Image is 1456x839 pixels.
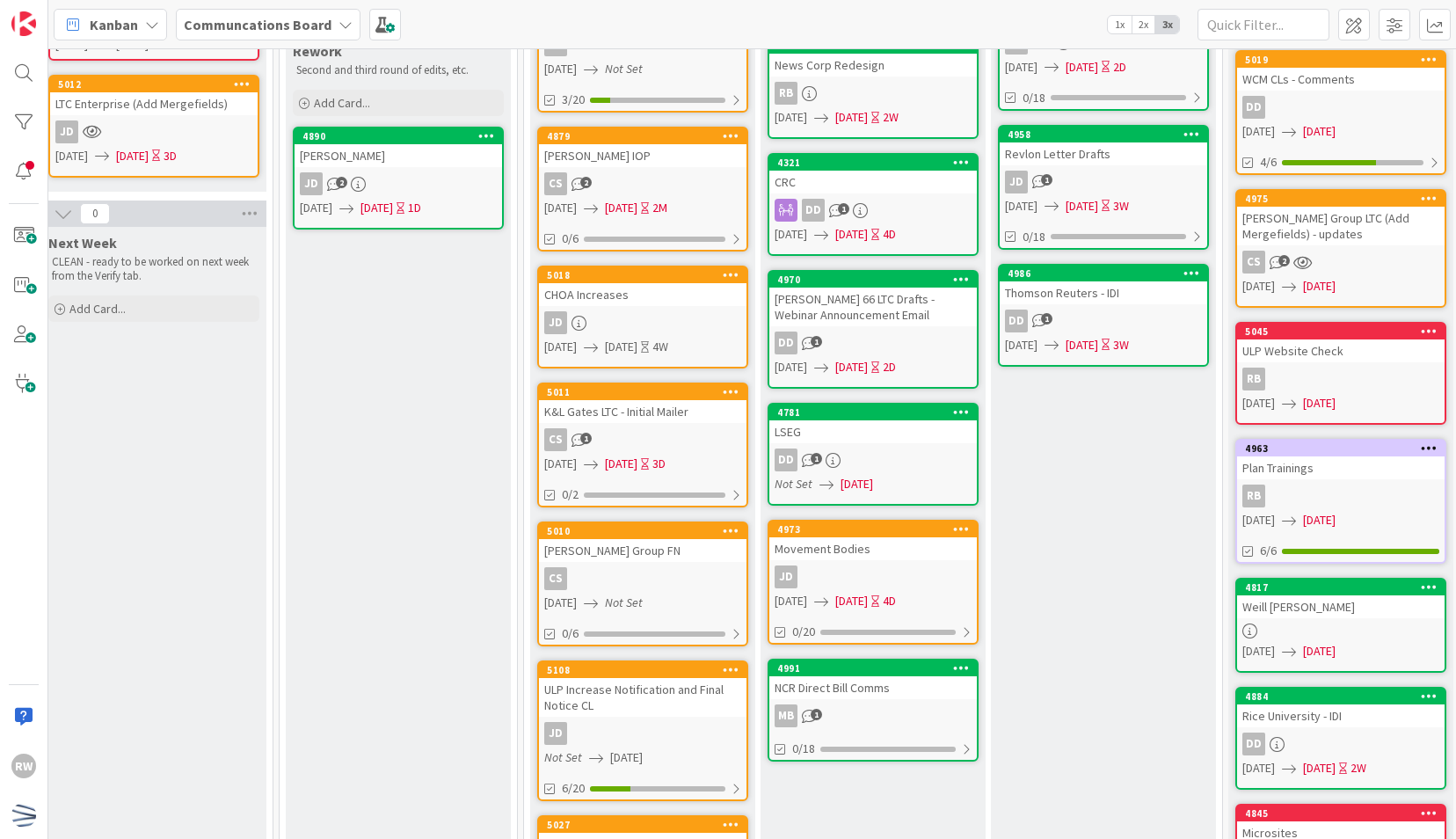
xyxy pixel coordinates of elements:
a: 5045ULP Website CheckRB[DATE][DATE] [1235,322,1446,425]
div: 4817 [1237,580,1445,595]
div: 4D [883,225,896,244]
span: 1 [838,203,849,215]
div: [PERSON_NAME] IOP [539,144,746,167]
span: [DATE] [300,199,332,217]
a: 4879[PERSON_NAME] IOPCS[DATE][DATE]2M0/6 [537,127,748,252]
div: ULP Increase Notification and Final Notice CL [539,678,746,717]
span: [DATE] [1303,122,1336,141]
div: JD [1005,171,1028,193]
span: 0/18 [792,740,815,758]
a: 4890[PERSON_NAME]JD[DATE][DATE]1D [293,127,504,230]
a: 4963Plan TrainingsRB[DATE][DATE]6/6 [1235,439,1446,564]
a: 5011K&L Gates LTC - Initial MailerCS[DATE][DATE]3D0/2 [537,383,748,507]
span: [DATE] [775,592,807,610]
div: RW [11,754,36,778]
span: 1 [811,453,822,464]
div: JD [50,120,258,143]
span: [DATE] [55,147,88,165]
div: 5010 [539,523,746,539]
div: 4973 [769,522,977,537]
div: [PERSON_NAME] [295,144,502,167]
a: 4986Thomson Reuters - IDIDD[DATE][DATE]3W [998,264,1209,367]
div: MB [769,704,977,727]
span: [DATE] [544,338,577,356]
span: Next Week [48,234,117,252]
span: 0/6 [562,624,579,643]
div: NCR Direct Bill Comms [769,676,977,699]
span: 1 [580,433,592,444]
span: [DATE] [610,748,643,767]
div: DD [1242,96,1265,119]
div: JD [55,120,78,143]
div: DD [802,199,825,222]
div: 3W [1113,197,1129,215]
div: RB [775,82,797,105]
span: 1 [1041,174,1052,186]
div: WCM CLs - Comments [1237,68,1445,91]
div: DD [1000,310,1207,332]
a: 4321CRCDD[DATE][DATE]4D [768,153,979,256]
span: Kanban [90,14,138,35]
span: [DATE] [835,592,868,610]
div: JD [544,311,567,334]
div: 4991NCR Direct Bill Comms [769,660,977,699]
div: Revlon Letter Drafts [1000,142,1207,165]
div: 3D [164,147,177,165]
span: 1 [811,336,822,347]
div: JD [544,722,567,745]
div: [PERSON_NAME] Group LTC (Add Mergefields) - updates [1237,207,1445,245]
b: Communcations Board [184,16,331,33]
div: 5045ULP Website Check [1237,324,1445,362]
span: 0/6 [562,230,579,248]
div: Rice University - IDI [1237,704,1445,727]
i: Not Set [544,749,582,765]
span: 0/2 [562,485,579,504]
span: [DATE] [1303,511,1336,529]
div: Thomson Reuters - IDI [1000,281,1207,304]
div: 5012 [58,78,258,91]
input: Quick Filter... [1198,9,1329,40]
p: Second and third round of edits, etc. [296,63,500,77]
div: JD [295,172,502,195]
div: 3W [1113,336,1129,354]
div: 4890[PERSON_NAME] [295,128,502,167]
span: [DATE] [1242,277,1275,295]
div: LTC Enterprise (Add Mergefields) [50,92,258,115]
div: [PERSON_NAME] 66 LTC Drafts - Webinar Announcement Email [769,288,977,326]
div: 2W [1350,759,1366,777]
img: avatar [11,803,36,828]
div: Plan Trainings [1237,456,1445,479]
a: 4781LSEGDDNot Set[DATE] [768,403,979,506]
div: JD [300,172,323,195]
span: [DATE] [1242,511,1275,529]
div: DD [1237,733,1445,755]
div: 4963 [1245,442,1445,455]
div: 5108 [547,664,746,676]
div: DD [775,449,797,471]
div: CS [544,172,567,195]
span: 6/20 [562,779,585,798]
span: 2 [1278,255,1290,266]
i: Not Set [605,595,643,610]
div: 5019 [1245,54,1445,66]
a: 4958Revlon Letter DraftsJD[DATE][DATE]3W0/18 [998,125,1209,250]
div: DD [1237,96,1445,119]
div: DD [1005,310,1028,332]
span: 1 [1041,313,1052,325]
span: 2x [1132,16,1155,33]
div: 4978News Corp Redesign [769,38,977,77]
span: [DATE] [544,455,577,473]
div: RB [1237,485,1445,507]
a: 5010[PERSON_NAME] Group FNCS[DATE]Not Set0/6 [537,522,748,646]
div: 4890 [302,130,502,142]
div: 4D [883,592,896,610]
div: K&L Gates LTC - Initial Mailer [539,400,746,423]
div: 2W [883,108,899,127]
span: 2 [336,177,347,188]
span: [DATE] [544,60,577,78]
div: 4963 [1237,441,1445,456]
i: Not Set [605,61,643,77]
div: 4879[PERSON_NAME] IOP [539,128,746,167]
div: 4991 [769,660,977,676]
span: 0/20 [792,623,815,641]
